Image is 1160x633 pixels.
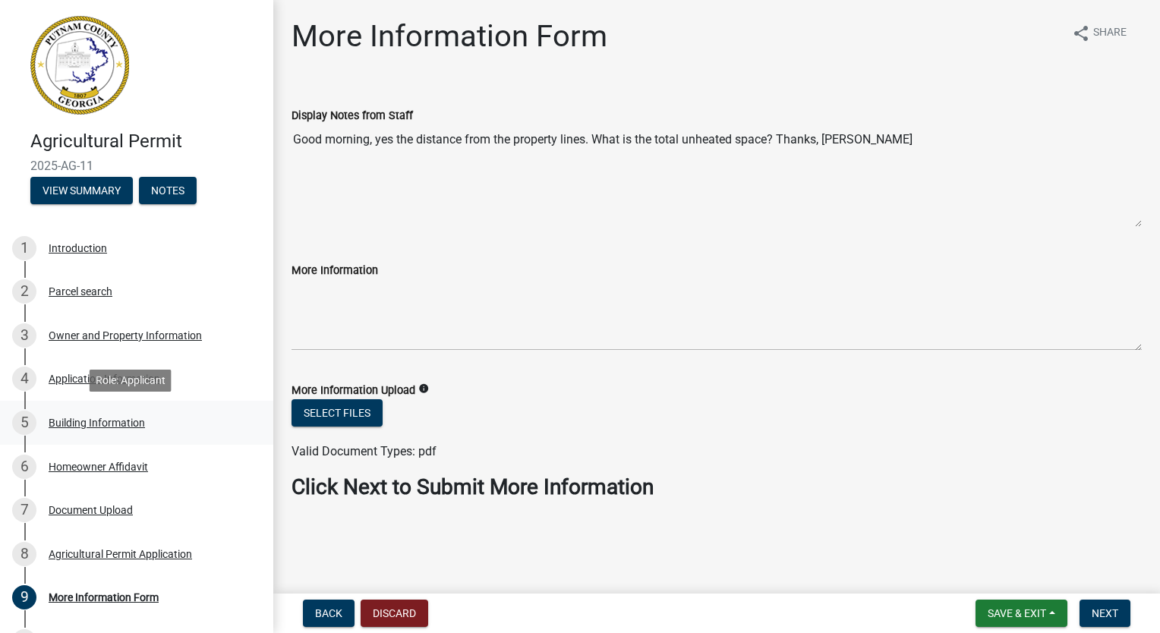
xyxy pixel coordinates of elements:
[1080,600,1130,627] button: Next
[49,505,133,515] div: Document Upload
[12,498,36,522] div: 7
[1092,607,1118,619] span: Next
[361,600,428,627] button: Discard
[292,266,378,276] label: More Information
[30,131,261,153] h4: Agricultural Permit
[12,279,36,304] div: 2
[30,185,133,197] wm-modal-confirm: Summary
[988,607,1046,619] span: Save & Exit
[49,549,192,559] div: Agricultural Permit Application
[139,185,197,197] wm-modal-confirm: Notes
[418,383,429,394] i: info
[976,600,1067,627] button: Save & Exit
[12,323,36,348] div: 3
[49,417,145,428] div: Building Information
[1093,24,1127,43] span: Share
[139,177,197,204] button: Notes
[49,373,160,384] div: Application Information
[12,455,36,479] div: 6
[1072,24,1090,43] i: share
[1060,18,1139,48] button: shareShare
[49,286,112,297] div: Parcel search
[30,159,243,173] span: 2025-AG-11
[49,243,107,254] div: Introduction
[303,600,355,627] button: Back
[292,399,383,427] button: Select files
[12,367,36,391] div: 4
[292,18,607,55] h1: More Information Form
[49,330,202,341] div: Owner and Property Information
[12,236,36,260] div: 1
[12,542,36,566] div: 8
[30,177,133,204] button: View Summary
[292,474,654,499] strong: Click Next to Submit More Information
[49,592,159,603] div: More Information Form
[292,386,415,396] label: More Information Upload
[315,607,342,619] span: Back
[292,444,437,458] span: Valid Document Types: pdf
[49,461,148,472] div: Homeowner Affidavit
[292,111,413,121] label: Display Notes from Staff
[292,124,1142,228] textarea: Good morning, yes the distance from the property lines. What is the total unheated space? Thanks,...
[30,16,129,115] img: Putnam County, Georgia
[90,370,172,392] div: Role: Applicant
[12,585,36,609] div: 9
[12,411,36,435] div: 5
